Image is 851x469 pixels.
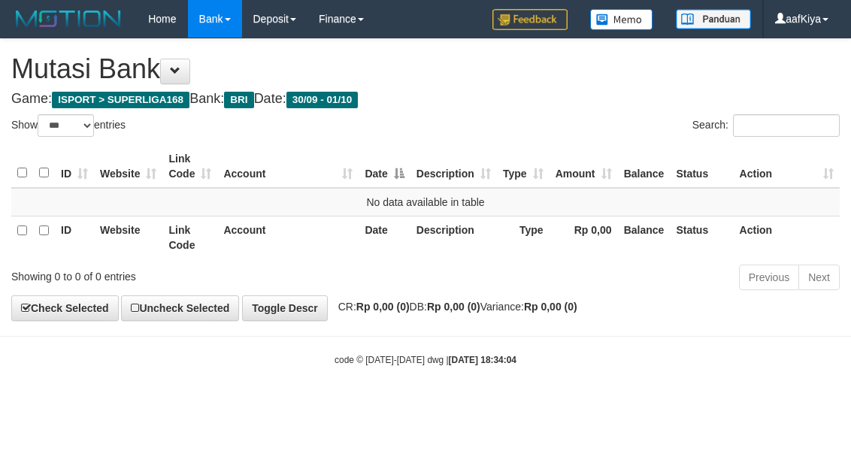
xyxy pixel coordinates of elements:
[55,216,94,259] th: ID
[356,301,410,313] strong: Rp 0,00 (0)
[618,145,671,188] th: Balance
[670,216,733,259] th: Status
[410,145,497,188] th: Description: activate to sort column ascending
[162,145,217,188] th: Link Code: activate to sort column ascending
[410,216,497,259] th: Description
[52,92,189,108] span: ISPORT > SUPERLIGA168
[11,263,344,284] div: Showing 0 to 0 of 0 entries
[733,114,840,137] input: Search:
[11,54,840,84] h1: Mutasi Bank
[217,216,359,259] th: Account
[676,9,751,29] img: panduan.png
[359,216,410,259] th: Date
[55,145,94,188] th: ID: activate to sort column ascending
[242,295,328,321] a: Toggle Descr
[492,9,568,30] img: Feedback.jpg
[217,145,359,188] th: Account: activate to sort column ascending
[94,216,162,259] th: Website
[11,114,126,137] label: Show entries
[590,9,653,30] img: Button%20Memo.svg
[11,295,119,321] a: Check Selected
[449,355,516,365] strong: [DATE] 18:34:04
[359,145,410,188] th: Date: activate to sort column descending
[550,216,618,259] th: Rp 0,00
[121,295,239,321] a: Uncheck Selected
[734,216,840,259] th: Action
[734,145,840,188] th: Action: activate to sort column ascending
[11,8,126,30] img: MOTION_logo.png
[38,114,94,137] select: Showentries
[162,216,217,259] th: Link Code
[286,92,359,108] span: 30/09 - 01/10
[427,301,480,313] strong: Rp 0,00 (0)
[798,265,840,290] a: Next
[224,92,253,108] span: BRI
[497,145,550,188] th: Type: activate to sort column ascending
[11,188,840,216] td: No data available in table
[497,216,550,259] th: Type
[11,92,840,107] h4: Game: Bank: Date:
[670,145,733,188] th: Status
[550,145,618,188] th: Amount: activate to sort column ascending
[331,301,577,313] span: CR: DB: Variance:
[94,145,162,188] th: Website: activate to sort column ascending
[739,265,799,290] a: Previous
[524,301,577,313] strong: Rp 0,00 (0)
[618,216,671,259] th: Balance
[335,355,516,365] small: code © [DATE]-[DATE] dwg |
[692,114,840,137] label: Search:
